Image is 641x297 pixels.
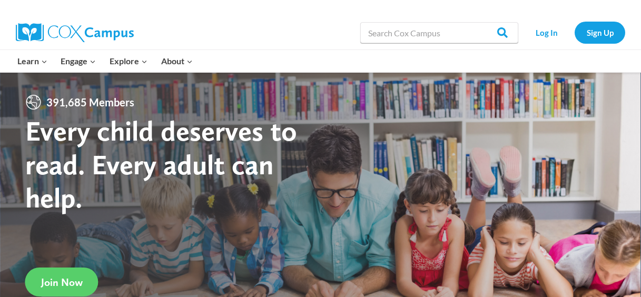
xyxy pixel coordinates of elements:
nav: Secondary Navigation [524,22,625,43]
span: Engage [61,54,96,68]
nav: Primary Navigation [11,50,199,72]
a: Join Now [25,268,98,296]
img: Cox Campus [16,23,134,42]
strong: Every child deserves to read. Every adult can help. [25,114,297,214]
a: Log In [524,22,569,43]
span: 391,685 Members [42,94,139,111]
span: About [161,54,193,68]
span: Learn [17,54,47,68]
input: Search Cox Campus [360,22,518,43]
span: Join Now [41,276,83,289]
a: Sign Up [575,22,625,43]
span: Explore [110,54,147,68]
